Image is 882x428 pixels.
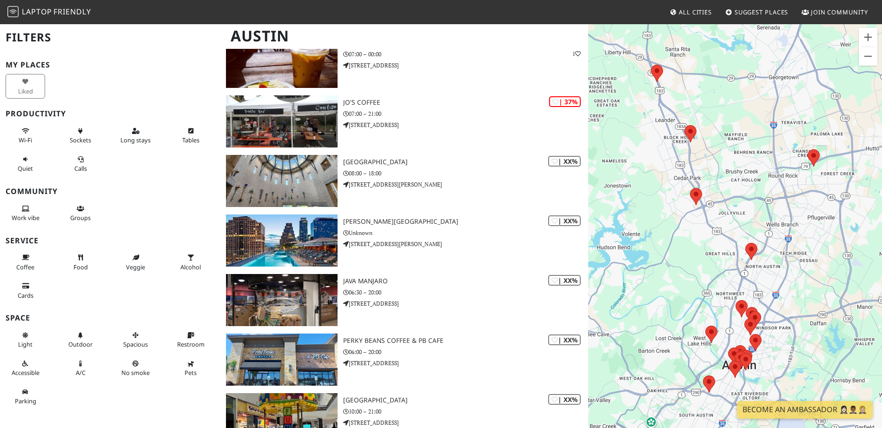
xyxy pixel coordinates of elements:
[220,95,588,147] a: Jo's Coffee | 37% Jo's Coffee 07:00 – 21:00 [STREET_ADDRESS]
[7,4,91,20] a: LaptopFriendly LaptopFriendly
[549,96,581,107] div: | 37%
[22,7,52,17] span: Laptop
[6,236,215,245] h3: Service
[343,277,588,285] h3: Java Manjaro
[226,274,337,326] img: Java Manjaro
[6,109,215,118] h3: Productivity
[53,7,91,17] span: Friendly
[6,384,45,409] button: Parking
[171,356,211,381] button: Pets
[859,28,877,47] button: Zoom in
[735,8,789,16] span: Suggest Places
[6,201,45,226] button: Work vibe
[223,23,586,49] h1: Austin
[76,368,86,377] span: Air conditioned
[15,397,36,405] span: Parking
[343,348,588,356] p: 06:00 – 20:00
[343,407,588,416] p: 10:00 – 21:00
[343,169,588,178] p: 08:00 – 18:00
[12,214,40,222] span: People working
[6,23,215,52] h2: Filters
[722,4,792,20] a: Suggest Places
[220,214,588,267] a: Austin Marriott Downtown | XX% [PERSON_NAME][GEOGRAPHIC_DATA] Unknown [STREET_ADDRESS][PERSON_NAME]
[548,215,581,226] div: | XX%
[6,356,45,381] button: Accessible
[61,123,100,148] button: Sockets
[220,36,588,88] a: Mozart's Coffee Roasters | 56% 1 [PERSON_NAME]'s Coffee Roasters 07:00 – 00:00 [STREET_ADDRESS]
[61,328,100,352] button: Outdoor
[116,356,155,381] button: No smoke
[548,275,581,286] div: | XX%
[548,394,581,405] div: | XX%
[7,6,19,17] img: LaptopFriendly
[74,164,87,173] span: Video/audio calls
[343,337,588,345] h3: Perky Beans Coffee & PB Cafe
[19,136,32,144] span: Stable Wi-Fi
[548,334,581,345] div: | XX%
[220,334,588,386] a: Perky Beans Coffee & PB Cafe | XX% Perky Beans Coffee & PB Cafe 06:00 – 20:00 [STREET_ADDRESS]
[679,8,712,16] span: All Cities
[811,8,868,16] span: Join Community
[220,274,588,326] a: Java Manjaro | XX% Java Manjaro 06:30 – 20:00 [STREET_ADDRESS]
[226,95,337,147] img: Jo's Coffee
[61,152,100,176] button: Calls
[182,136,199,144] span: Work-friendly tables
[798,4,872,20] a: Join Community
[548,156,581,167] div: | XX%
[177,340,205,348] span: Restroom
[6,187,215,196] h3: Community
[18,164,33,173] span: Quiet
[61,201,100,226] button: Groups
[343,240,588,248] p: [STREET_ADDRESS][PERSON_NAME]
[6,314,215,322] h3: Space
[343,228,588,237] p: Unknown
[6,328,45,352] button: Light
[343,299,588,308] p: [STREET_ADDRESS]
[343,218,588,226] h3: [PERSON_NAME][GEOGRAPHIC_DATA]
[70,214,91,222] span: Group tables
[6,123,45,148] button: Wi-Fi
[121,368,150,377] span: Smoke free
[343,99,588,107] h3: Jo's Coffee
[68,340,93,348] span: Outdoor area
[116,250,155,274] button: Veggie
[6,278,45,303] button: Cards
[343,359,588,368] p: [STREET_ADDRESS]
[6,60,215,69] h3: My Places
[126,263,145,271] span: Veggie
[226,36,337,88] img: Mozart's Coffee Roasters
[61,356,100,381] button: A/C
[666,4,716,20] a: All Cities
[343,158,588,166] h3: [GEOGRAPHIC_DATA]
[116,328,155,352] button: Spacious
[343,61,588,70] p: [STREET_ADDRESS]
[226,334,337,386] img: Perky Beans Coffee & PB Cafe
[12,368,40,377] span: Accessible
[61,250,100,274] button: Food
[70,136,91,144] span: Power sockets
[120,136,151,144] span: Long stays
[171,328,211,352] button: Restroom
[73,263,88,271] span: Food
[116,123,155,148] button: Long stays
[343,180,588,189] p: [STREET_ADDRESS][PERSON_NAME]
[171,123,211,148] button: Tables
[180,263,201,271] span: Alcohol
[343,418,588,427] p: [STREET_ADDRESS]
[343,288,588,297] p: 06:30 – 20:00
[16,263,34,271] span: Coffee
[226,155,337,207] img: Austin Convention Center
[343,396,588,404] h3: [GEOGRAPHIC_DATA]
[123,340,148,348] span: Spacious
[18,291,33,300] span: Credit cards
[6,152,45,176] button: Quiet
[171,250,211,274] button: Alcohol
[226,214,337,267] img: Austin Marriott Downtown
[343,109,588,118] p: 07:00 – 21:00
[6,250,45,274] button: Coffee
[859,47,877,66] button: Zoom out
[18,340,33,348] span: Natural light
[343,120,588,129] p: [STREET_ADDRESS]
[220,155,588,207] a: Austin Convention Center | XX% [GEOGRAPHIC_DATA] 08:00 – 18:00 [STREET_ADDRESS][PERSON_NAME]
[185,368,197,377] span: Pet friendly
